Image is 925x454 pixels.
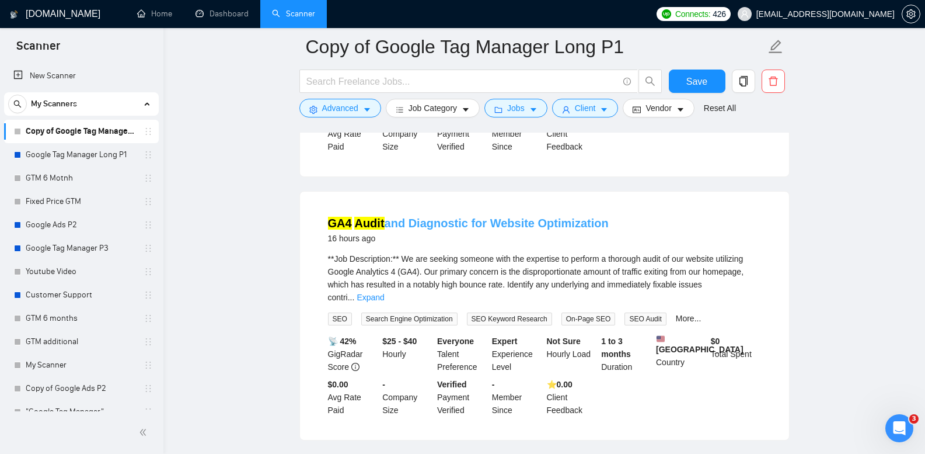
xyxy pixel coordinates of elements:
div: Company Size [380,115,435,153]
span: caret-down [462,105,470,114]
button: settingAdvancedcaret-down [299,99,381,117]
div: Talent Preference [435,335,490,373]
span: holder [144,220,153,230]
a: Youtube Video [26,260,137,283]
span: Save [686,74,707,89]
a: Copy of Google Ads P2 [26,377,137,400]
a: dashboardDashboard [196,9,249,19]
span: setting [902,9,920,19]
div: Experience Level [490,335,544,373]
img: 🇺🇸 [657,335,665,343]
b: $ 0 [711,337,720,346]
span: Job Category [409,102,457,115]
span: 3 [909,414,919,424]
a: My Scanner [26,354,137,377]
div: Hourly [380,335,435,373]
span: My Scanners [31,92,77,116]
b: Verified [437,380,467,389]
div: **Job Description:** We are seeking someone with the expertise to perform a thorough audit of our... [328,252,761,304]
span: caret-down [529,105,537,114]
a: GTM 6 months [26,307,137,330]
span: Search Engine Optimization [361,313,458,325]
a: GA4 Auditand Diagnostic for Website Optimization [328,217,609,230]
a: Google Ads P2 [26,213,137,237]
span: caret-down [600,105,608,114]
button: copy [732,70,755,93]
div: Member Since [490,115,544,153]
span: user [741,10,749,18]
span: holder [144,150,153,160]
b: 1 to 3 months [601,337,631,359]
a: Copy of Google Tag Manager Long P1 [26,120,137,143]
span: Advanced [322,102,358,115]
span: holder [144,174,153,183]
a: "Google Tag Manager" [26,400,137,424]
b: [GEOGRAPHIC_DATA] [656,335,744,354]
div: GigRadar Score [326,335,381,373]
button: search [8,95,27,113]
span: bars [396,105,404,114]
a: New Scanner [13,64,149,88]
button: idcardVendorcaret-down [623,99,694,117]
span: holder [144,337,153,346]
a: Google Tag Manager P3 [26,237,137,260]
span: edit [768,39,783,54]
li: New Scanner [4,64,159,88]
div: Member Since [490,378,544,417]
b: 📡 42% [328,337,357,346]
span: holder [144,407,153,417]
span: holder [144,361,153,370]
div: Duration [599,335,654,373]
b: ⭐️ 0.00 [547,380,573,389]
span: ... [348,293,355,302]
input: Scanner name... [306,32,766,61]
div: Avg Rate Paid [326,115,381,153]
img: logo [10,5,18,24]
mark: Audit [354,217,384,230]
span: holder [144,244,153,253]
a: Google Tag Manager Long P1 [26,143,137,167]
span: holder [144,197,153,206]
div: 16 hours ago [328,231,609,245]
span: info-circle [623,78,631,85]
span: holder [144,314,153,323]
div: Client Feedback [544,378,599,417]
a: More... [676,314,701,323]
span: SEO Keyword Research [467,313,552,325]
b: Expert [492,337,518,346]
span: setting [309,105,317,114]
button: folderJobscaret-down [484,99,547,117]
input: Search Freelance Jobs... [306,74,618,89]
span: caret-down [676,105,685,114]
span: folder [494,105,502,114]
b: - [382,380,385,389]
span: SEO Audit [624,313,666,325]
span: caret-down [363,105,371,114]
a: GTM additional [26,330,137,354]
span: holder [144,384,153,393]
button: Save [669,70,725,93]
b: Everyone [437,337,474,346]
span: info-circle [351,363,359,371]
div: Company Size [380,378,435,417]
span: Scanner [7,37,69,62]
button: barsJob Categorycaret-down [386,99,480,117]
iframe: Intercom live chat [885,414,913,442]
span: **Job Description:** We are seeking someone with the expertise to perform a thorough audit of our... [328,254,744,302]
span: holder [144,267,153,276]
span: 426 [713,8,725,20]
div: Payment Verified [435,378,490,417]
span: On-Page SEO [561,313,616,325]
span: holder [144,127,153,136]
b: $25 - $40 [382,337,417,346]
a: Reset All [704,102,736,115]
span: copy [732,76,755,86]
span: search [9,100,26,108]
span: search [639,76,661,86]
span: delete [762,76,784,86]
div: Avg Rate Paid [326,378,381,417]
div: Country [654,335,708,373]
span: user [562,105,570,114]
a: Customer Support [26,283,137,307]
button: delete [762,70,785,93]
